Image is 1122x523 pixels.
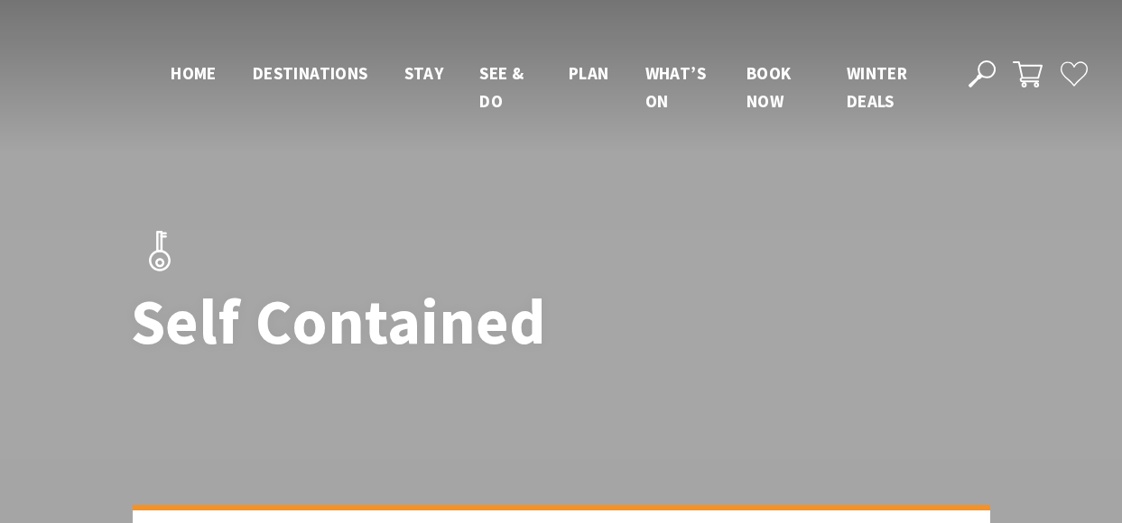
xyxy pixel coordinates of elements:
[645,62,706,111] span: What’s On
[253,62,368,84] span: Destinations
[131,288,641,357] h1: Self Contained
[479,62,524,111] span: See & Do
[171,62,217,84] span: Home
[746,62,792,111] span: Book now
[847,62,907,111] span: Winter Deals
[153,60,948,115] nav: Main Menu
[569,62,609,84] span: Plan
[404,62,444,84] span: Stay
